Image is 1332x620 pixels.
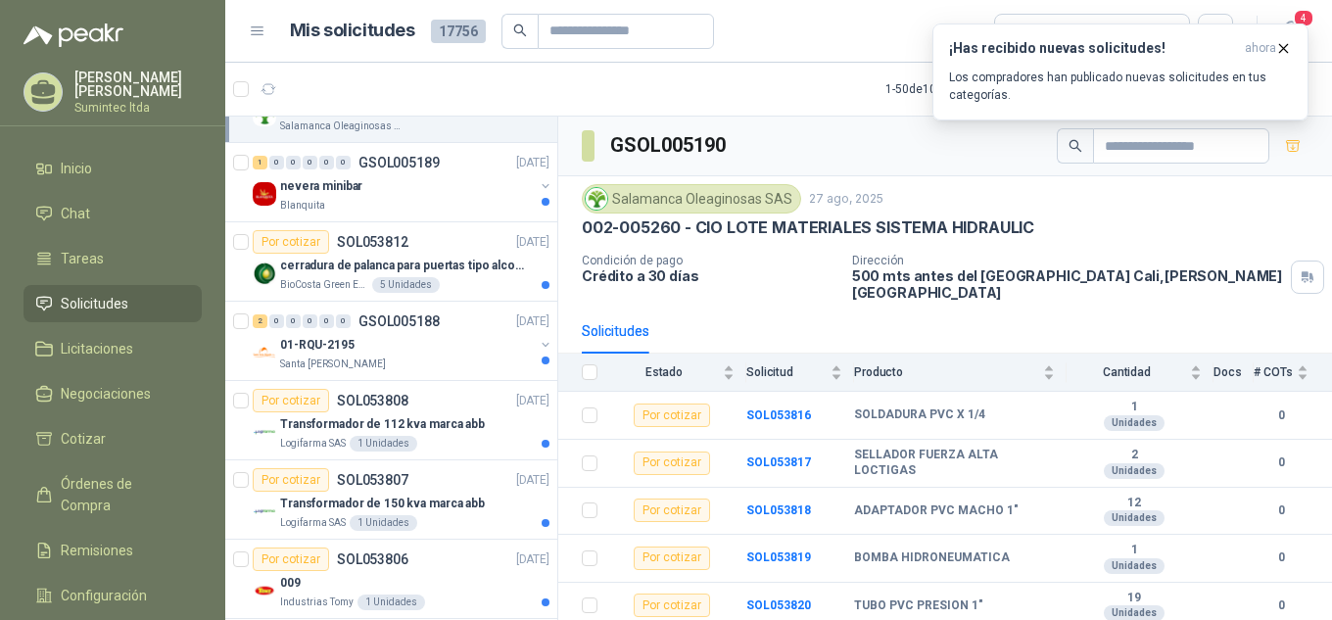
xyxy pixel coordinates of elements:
[286,314,301,328] div: 0
[61,473,183,516] span: Órdenes de Compra
[358,156,440,169] p: GSOL005189
[746,550,811,564] a: SOL053819
[350,436,417,452] div: 1 Unidades
[949,69,1292,104] p: Los compradores han publicado nuevas solicitudes en tus categorías.
[516,471,549,490] p: [DATE]
[269,314,284,328] div: 0
[253,151,553,214] a: 1 0 0 0 0 0 GSOL005189[DATE] Company Logonevera minibarBlanquita
[582,320,649,342] div: Solicitudes
[746,503,811,517] a: SOL053818
[1067,496,1202,511] b: 12
[225,540,557,619] a: Por cotizarSOL053806[DATE] Company Logo009Industrias Tomy1 Unidades
[582,267,836,284] p: Crédito a 30 días
[61,585,147,606] span: Configuración
[280,595,354,610] p: Industrias Tomy
[1067,400,1202,415] b: 1
[854,550,1010,566] b: BOMBA HIDRONEUMATICA
[1104,558,1165,574] div: Unidades
[932,24,1308,120] button: ¡Has recibido nuevas solicitudes!ahora Los compradores han publicado nuevas solicitudes en tus ca...
[24,240,202,277] a: Tareas
[337,473,408,487] p: SOL053807
[1067,365,1186,379] span: Cantidad
[337,394,408,407] p: SOL053808
[746,408,811,422] a: SOL053816
[516,312,549,331] p: [DATE]
[280,515,346,531] p: Logifarma SAS
[280,257,524,275] p: cerradura de palanca para puertas tipo alcoba marca yale
[854,503,1019,519] b: ADAPTADOR PVC MACHO 1"
[303,314,317,328] div: 0
[854,365,1039,379] span: Producto
[1254,365,1293,379] span: # COTs
[1069,139,1082,153] span: search
[1067,354,1213,392] th: Cantidad
[280,436,346,452] p: Logifarma SAS
[634,547,710,570] div: Por cotizar
[854,407,985,423] b: SOLDADURA PVC X 1/4
[337,235,408,249] p: SOL053812
[280,574,301,593] p: 009
[280,415,485,434] p: Transformador de 112 kva marca abb
[280,119,404,134] p: Salamanca Oleaginosas SAS
[253,468,329,492] div: Por cotizar
[516,550,549,569] p: [DATE]
[253,230,329,254] div: Por cotizar
[852,254,1283,267] p: Dirección
[74,102,202,114] p: Sumintec ltda
[253,262,276,285] img: Company Logo
[1007,21,1048,42] div: Todas
[24,532,202,569] a: Remisiones
[336,314,351,328] div: 0
[253,182,276,206] img: Company Logo
[280,277,368,293] p: BioCosta Green Energy S.A.S
[1293,9,1314,27] span: 4
[253,389,329,412] div: Por cotizar
[1254,501,1308,520] b: 0
[1104,463,1165,479] div: Unidades
[1104,510,1165,526] div: Unidades
[610,130,729,161] h3: GSOL005190
[336,156,351,169] div: 0
[634,594,710,617] div: Por cotizar
[1067,543,1202,558] b: 1
[24,24,123,47] img: Logo peakr
[61,428,106,450] span: Cotizar
[516,392,549,410] p: [DATE]
[280,177,362,196] p: nevera minibar
[358,314,440,328] p: GSOL005188
[253,420,276,444] img: Company Logo
[61,338,133,359] span: Licitaciones
[609,365,719,379] span: Estado
[431,20,486,43] span: 17756
[24,465,202,524] a: Órdenes de Compra
[24,195,202,232] a: Chat
[253,341,276,364] img: Company Logo
[280,198,325,214] p: Blanquita
[253,548,329,571] div: Por cotizar
[746,598,811,612] a: SOL053820
[61,383,151,405] span: Negociaciones
[61,203,90,224] span: Chat
[854,598,983,614] b: TUBO PVC PRESION 1"
[290,17,415,45] h1: Mis solicitudes
[746,455,811,469] a: SOL053817
[854,354,1067,392] th: Producto
[280,495,485,513] p: Transformador de 150 kva marca abb
[24,330,202,367] a: Licitaciones
[513,24,527,37] span: search
[634,499,710,522] div: Por cotizar
[1067,591,1202,606] b: 19
[949,40,1237,57] h3: ¡Has recibido nuevas solicitudes!
[746,365,827,379] span: Solicitud
[357,595,425,610] div: 1 Unidades
[350,515,417,531] div: 1 Unidades
[854,448,1055,478] b: SELLADOR FUERZA ALTA LOCTIGAS
[61,158,92,179] span: Inicio
[516,154,549,172] p: [DATE]
[1273,14,1308,49] button: 4
[1245,40,1276,57] span: ahora
[582,217,1034,238] p: 002-005260 - CIO LOTE MATERIALES SISTEMA HIDRAULIC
